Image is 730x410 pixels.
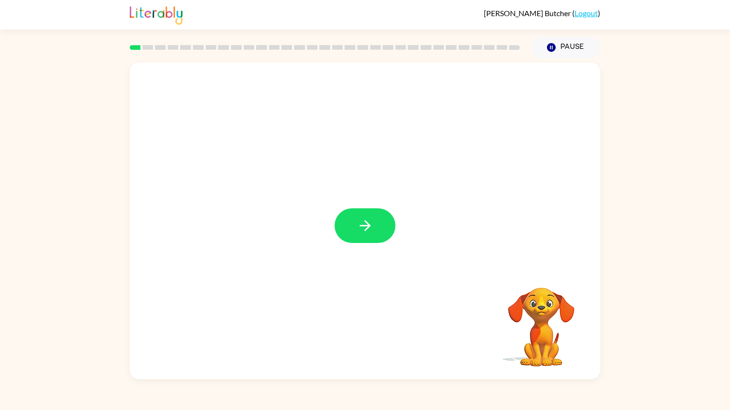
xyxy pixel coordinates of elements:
[575,9,598,18] a: Logout
[484,9,572,18] span: [PERSON_NAME] Butcher
[130,4,182,25] img: Literably
[484,9,600,18] div: ( )
[531,37,600,58] button: Pause
[494,273,589,368] video: Your browser must support playing .mp4 files to use Literably. Please try using another browser.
